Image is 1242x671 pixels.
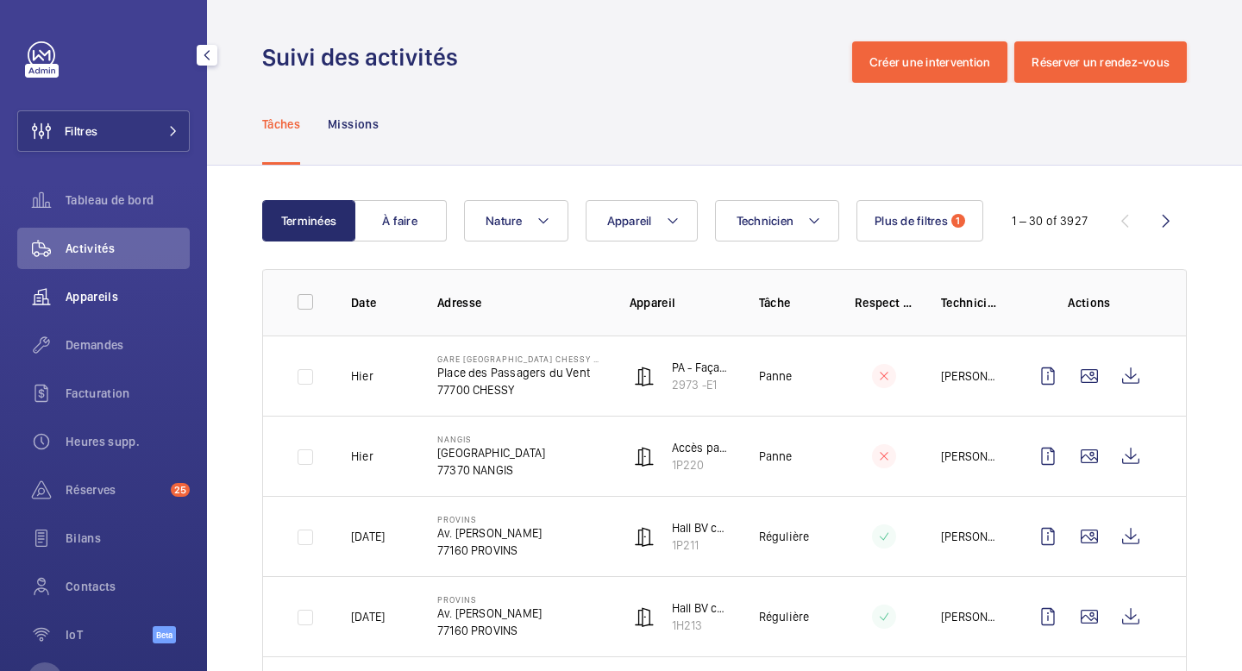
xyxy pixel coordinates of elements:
span: Plus de filtres [875,214,948,228]
button: Filtres [17,110,190,152]
p: PA - Façade EST coté AVIS - 008547K-P-2-94-0-01 [672,359,731,376]
span: Réserves [66,481,164,499]
p: Régulière [759,608,810,625]
p: Place des Passagers du Vent [437,364,602,381]
p: Hier [351,367,373,385]
p: [PERSON_NAME] [941,608,1000,625]
p: Actions [1027,294,1151,311]
span: Appareils [66,288,190,305]
span: 1 [951,214,965,228]
p: Av. [PERSON_NAME] [437,605,542,622]
p: Hier [351,448,373,465]
p: [DATE] [351,528,385,545]
p: Accès parvis via Hall BV [672,439,731,456]
span: 25 [171,483,190,497]
button: Technicien [715,200,840,241]
button: Réserver un rendez-vous [1014,41,1187,83]
p: Tâche [759,294,827,311]
p: NANGIS [437,434,545,444]
p: Hall BV côté parvis droite vue de l'intérieur [672,519,731,536]
button: Créer une intervention [852,41,1008,83]
div: 1 – 30 of 3927 [1012,212,1088,229]
p: Av. [PERSON_NAME] [437,524,542,542]
span: Facturation [66,385,190,402]
img: automatic_door.svg [634,446,655,467]
p: [PERSON_NAME] [941,528,1000,545]
p: Régulière [759,528,810,545]
span: Filtres [65,122,97,140]
p: 77160 PROVINS [437,542,542,559]
p: [GEOGRAPHIC_DATA] [437,444,545,461]
span: Appareil [607,214,652,228]
p: PROVINS [437,594,542,605]
span: Tableau de bord [66,191,190,209]
button: Terminées [262,200,355,241]
p: 77160 PROVINS [437,622,542,639]
p: Tâches [262,116,300,133]
button: Nature [464,200,568,241]
p: Respect délai [855,294,913,311]
p: Appareil [630,294,731,311]
h1: Suivi des activités [262,41,468,73]
p: 1P220 [672,456,731,473]
span: Technicien [737,214,794,228]
p: 1H213 [672,617,731,634]
span: Beta [153,626,176,643]
button: À faire [354,200,447,241]
span: Bilans [66,530,190,547]
p: Panne [759,448,793,465]
p: [PERSON_NAME] [941,367,1000,385]
img: automatic_door.svg [634,366,655,386]
img: automatic_door.svg [634,526,655,547]
img: automatic_door.svg [634,606,655,627]
p: Missions [328,116,379,133]
span: Contacts [66,578,190,595]
p: Date [351,294,410,311]
p: Adresse [437,294,602,311]
p: PROVINS [437,514,542,524]
button: Plus de filtres1 [856,200,983,241]
p: 77700 CHESSY [437,381,602,398]
p: Technicien [941,294,1000,311]
p: 2973 -E1 [672,376,731,393]
span: IoT [66,626,153,643]
p: Hall BV côté quai gauche vue de l'intérieur [672,599,731,617]
span: Activités [66,240,190,257]
span: Nature [486,214,523,228]
p: 1P211 [672,536,731,554]
p: 77370 NANGIS [437,461,545,479]
span: Heures supp. [66,433,190,450]
p: [PERSON_NAME] [941,448,1000,465]
p: Gare [GEOGRAPHIC_DATA] Chessy - PA DOT [437,354,602,364]
button: Appareil [586,200,698,241]
p: [DATE] [351,608,385,625]
p: Panne [759,367,793,385]
span: Demandes [66,336,190,354]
